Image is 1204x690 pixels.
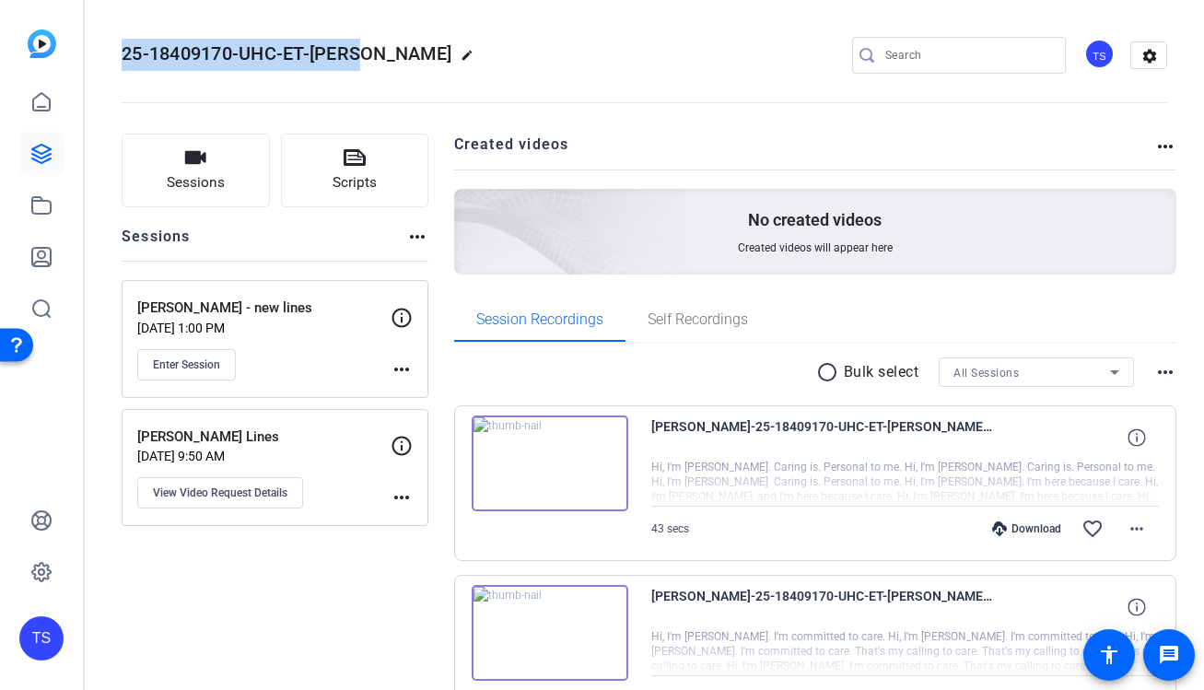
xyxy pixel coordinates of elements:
img: blue-gradient.svg [28,29,56,58]
h2: Created videos [454,134,1155,170]
mat-icon: more_horiz [406,226,428,248]
span: 25-18409170-UHC-ET-[PERSON_NAME] [122,42,451,64]
p: [PERSON_NAME] Lines [137,427,391,448]
span: [PERSON_NAME]-25-18409170-UHC-ET-[PERSON_NAME] Lines-1755525781559-webcam [651,585,992,629]
mat-icon: more_horiz [1126,518,1148,540]
span: Enter Session [153,357,220,372]
button: Sessions [122,134,270,207]
mat-icon: more_horiz [391,358,413,380]
span: 43 secs [651,522,689,535]
img: thumb-nail [472,585,628,681]
p: [PERSON_NAME] - new lines [137,298,391,319]
span: View Video Request Details [153,485,287,500]
mat-icon: more_horiz [391,486,413,509]
p: Bulk select [844,361,919,383]
img: Creted videos background [248,6,687,406]
mat-icon: more_horiz [1154,135,1176,158]
mat-icon: favorite_border [1081,518,1104,540]
button: Scripts [281,134,429,207]
mat-icon: edit [461,49,483,71]
span: Session Recordings [476,312,603,327]
mat-icon: settings [1131,42,1168,70]
span: Created videos will appear here [738,240,893,255]
input: Search [885,44,1051,66]
button: View Video Request Details [137,477,303,509]
ngx-avatar: Tilt Studios [1084,39,1116,71]
mat-icon: more_horiz [1154,361,1176,383]
span: Sessions [167,172,225,193]
span: [PERSON_NAME]-25-18409170-UHC-ET-[PERSON_NAME] Lines-1755626658315-webcam [651,415,992,460]
img: thumb-nail [472,415,628,511]
mat-icon: message [1158,644,1180,666]
div: TS [1084,39,1115,69]
p: [DATE] 9:50 AM [137,449,391,463]
h2: Sessions [122,226,191,261]
mat-icon: accessibility [1098,644,1120,666]
mat-icon: radio_button_unchecked [816,361,844,383]
span: Self Recordings [648,312,748,327]
p: No created videos [748,209,882,231]
div: TS [19,616,64,661]
span: Scripts [333,172,377,193]
button: Enter Session [137,349,236,380]
div: Download [983,521,1070,536]
p: [DATE] 1:00 PM [137,321,391,335]
span: All Sessions [953,367,1019,380]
